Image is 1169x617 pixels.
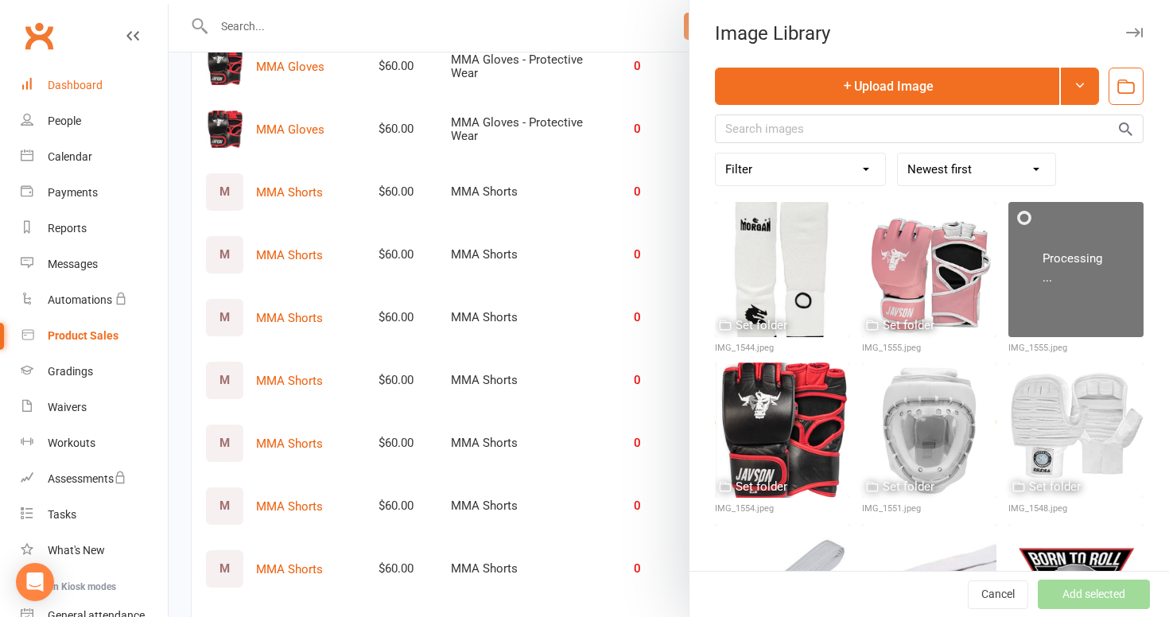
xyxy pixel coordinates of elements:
div: Set folder [736,477,787,496]
div: Set folder [883,477,934,496]
a: Calendar [21,139,168,175]
div: Calendar [48,150,92,163]
img: IMG_1551.jpeg [862,363,997,498]
a: Workouts [21,425,168,461]
div: Set folder [883,316,934,335]
button: Cancel [968,580,1028,609]
div: IMG_1548.jpeg [1008,502,1144,516]
div: Image Library [689,22,1169,45]
a: Assessments [21,461,168,497]
div: IMG_1555.jpeg [862,341,997,355]
a: Waivers [21,390,168,425]
a: Product Sales [21,318,168,354]
button: Upload Image [715,68,1059,105]
a: Automations [21,282,168,318]
div: Workouts [48,437,95,449]
a: Payments [21,175,168,211]
div: Dashboard [48,79,103,91]
a: Messages [21,246,168,282]
div: Product Sales [48,329,118,342]
div: IMG_1555.jpeg [1008,341,1144,355]
a: Gradings [21,354,168,390]
a: Clubworx [19,16,59,56]
div: Processing ... [1043,249,1110,287]
div: What's New [48,544,105,557]
div: IMG_1554.jpeg [715,502,850,516]
a: What's New [21,533,168,568]
div: Automations [48,293,112,306]
div: Assessments [48,472,126,485]
a: Reports [21,211,168,246]
div: Waivers [48,401,87,413]
div: Gradings [48,365,93,378]
div: Set folder [1029,477,1081,496]
div: IMG_1544.jpeg [715,341,850,355]
div: Reports [48,222,87,235]
div: Payments [48,186,98,199]
div: Set folder [736,316,787,335]
input: Search images [715,114,1144,143]
div: IMG_1551.jpeg [862,502,997,516]
img: IMG_1555.jpeg [862,202,997,337]
img: IMG_1548.jpeg [1008,363,1144,498]
a: Tasks [21,497,168,533]
div: Open Intercom Messenger [16,563,54,601]
a: People [21,103,168,139]
img: IMG_1544.jpeg [715,202,850,337]
div: Messages [48,258,98,270]
img: IMG_1554.jpeg [715,363,850,498]
a: Dashboard [21,68,168,103]
div: People [48,114,81,127]
div: Tasks [48,508,76,521]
